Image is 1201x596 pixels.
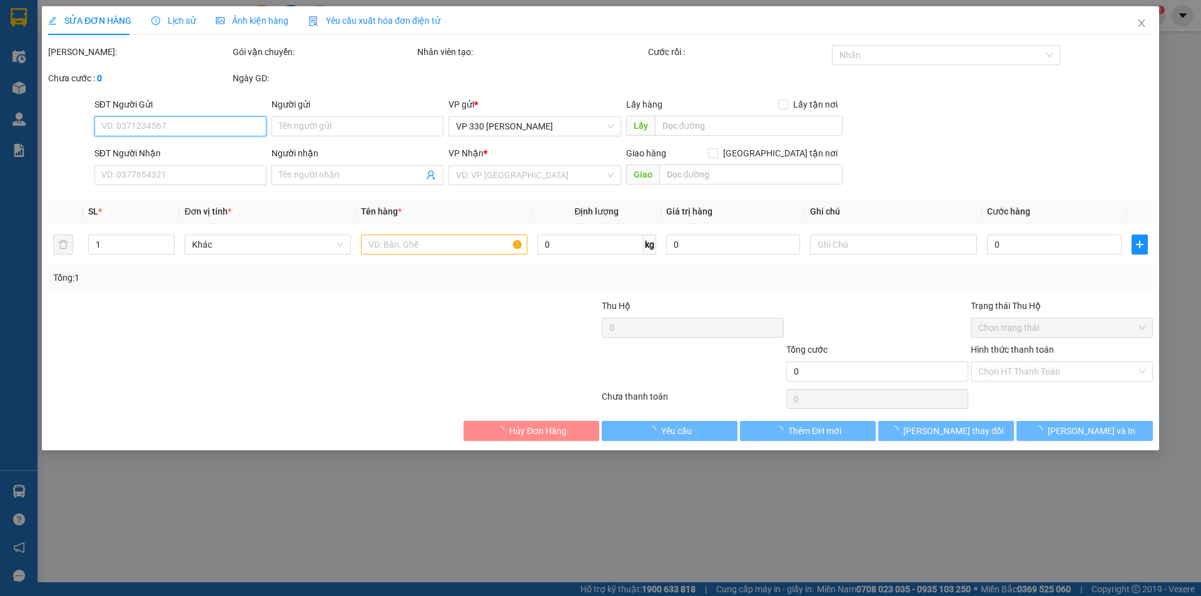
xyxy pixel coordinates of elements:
span: Khác [192,235,343,254]
button: delete [53,235,73,255]
button: Thêm ĐH mới [740,421,876,441]
span: Lấy [626,116,655,136]
div: SĐT Người Nhận [94,146,266,160]
div: Người gửi [271,98,443,111]
span: loading [774,426,788,435]
button: plus [1132,235,1148,255]
button: Close [1124,6,1159,41]
input: Ghi Chú [811,235,977,255]
span: picture [216,16,225,25]
div: Gói vận chuyển: [233,45,415,59]
span: loading [495,426,509,435]
img: icon [308,16,318,26]
span: Tên hàng [361,206,402,216]
span: Yêu cầu [661,424,692,438]
span: clock-circle [151,16,160,25]
label: Hình thức thanh toán [971,345,1054,355]
span: plus [1132,240,1147,250]
span: SỬA ĐƠN HÀNG [48,16,131,26]
span: Ảnh kiện hàng [216,16,288,26]
span: Lấy tận nơi [788,98,843,111]
button: Yêu cầu [602,421,737,441]
div: Cước rồi : [648,45,830,59]
span: loading [647,426,661,435]
div: Ngày GD: [233,71,415,85]
span: VP Nhận [449,148,484,158]
span: Lấy hàng [626,99,662,109]
span: VP 330 Lê Duẫn [457,117,614,136]
span: Cước hàng [987,206,1030,216]
span: Tổng cước [786,345,828,355]
div: VP gửi [449,98,621,111]
span: Giao [626,164,659,184]
button: [PERSON_NAME] thay đổi [878,421,1014,441]
div: Nhân viên tạo: [417,45,646,59]
span: [PERSON_NAME] và In [1048,424,1135,438]
span: Lịch sử [151,16,196,26]
span: Đơn vị tính [185,206,231,216]
input: Dọc đường [655,116,843,136]
span: Thu Hộ [602,301,631,311]
span: [GEOGRAPHIC_DATA] tận nơi [718,146,843,160]
button: [PERSON_NAME] và In [1017,421,1153,441]
span: Chọn trạng thái [978,318,1145,337]
b: 0 [97,73,102,83]
span: user-add [427,170,437,180]
span: [PERSON_NAME] thay đổi [903,424,1003,438]
span: close [1137,18,1147,28]
th: Ghi chú [806,200,982,224]
div: SĐT Người Gửi [94,98,266,111]
span: Hủy Đơn Hàng [509,424,567,438]
span: Giá trị hàng [666,206,712,216]
span: loading [889,426,903,435]
span: Định lượng [575,206,619,216]
span: edit [48,16,57,25]
span: SL [88,206,98,216]
span: loading [1034,426,1048,435]
span: kg [644,235,656,255]
span: Giao hàng [626,148,666,158]
div: Trạng thái Thu Hộ [971,299,1153,313]
div: Chưa thanh toán [600,390,785,412]
div: [PERSON_NAME]: [48,45,230,59]
span: Yêu cầu xuất hóa đơn điện tử [308,16,440,26]
div: Người nhận [271,146,443,160]
div: Tổng: 1 [53,271,464,285]
button: Hủy Đơn Hàng [464,421,599,441]
span: Thêm ĐH mới [788,424,841,438]
input: Dọc đường [659,164,843,184]
input: VD: Bàn, Ghế [361,235,527,255]
div: Chưa cước : [48,71,230,85]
